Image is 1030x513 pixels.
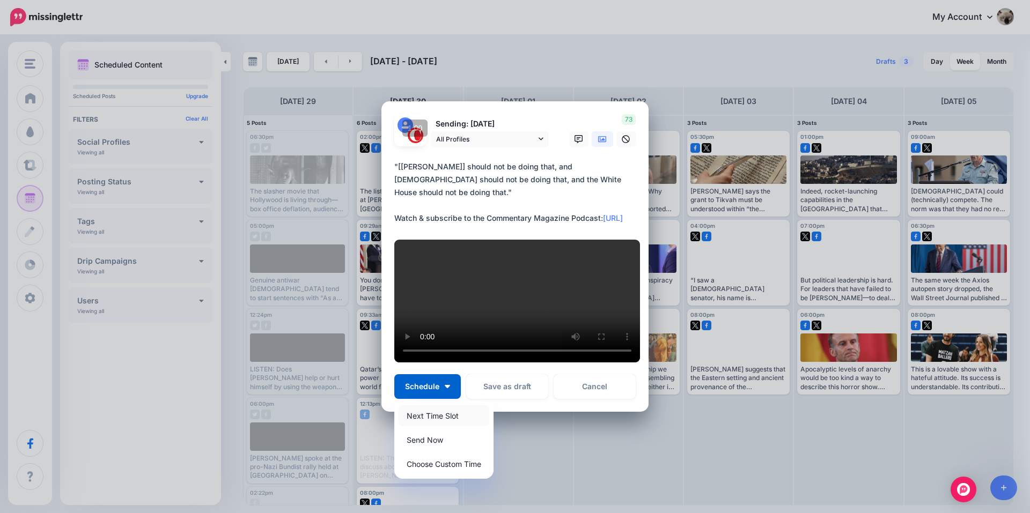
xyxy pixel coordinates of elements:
img: arrow-down-white.png [445,385,450,388]
div: Open Intercom Messenger [951,477,976,502]
span: 73 [622,114,636,125]
a: Next Time Slot [399,405,489,426]
a: All Profiles [431,131,549,147]
div: Schedule [394,401,494,479]
div: "[[PERSON_NAME]] should not be doing that, and [DEMOGRAPHIC_DATA] should not be doing that, and t... [394,160,641,237]
button: Schedule [394,374,461,399]
a: Send Now [399,429,489,450]
img: user_default_image.png [398,117,413,133]
p: Sending: [DATE] [431,118,549,130]
a: Cancel [554,374,636,399]
span: Schedule [405,383,439,390]
a: Choose Custom Time [399,453,489,474]
span: All Profiles [436,133,536,145]
button: Save as draft [466,374,548,399]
